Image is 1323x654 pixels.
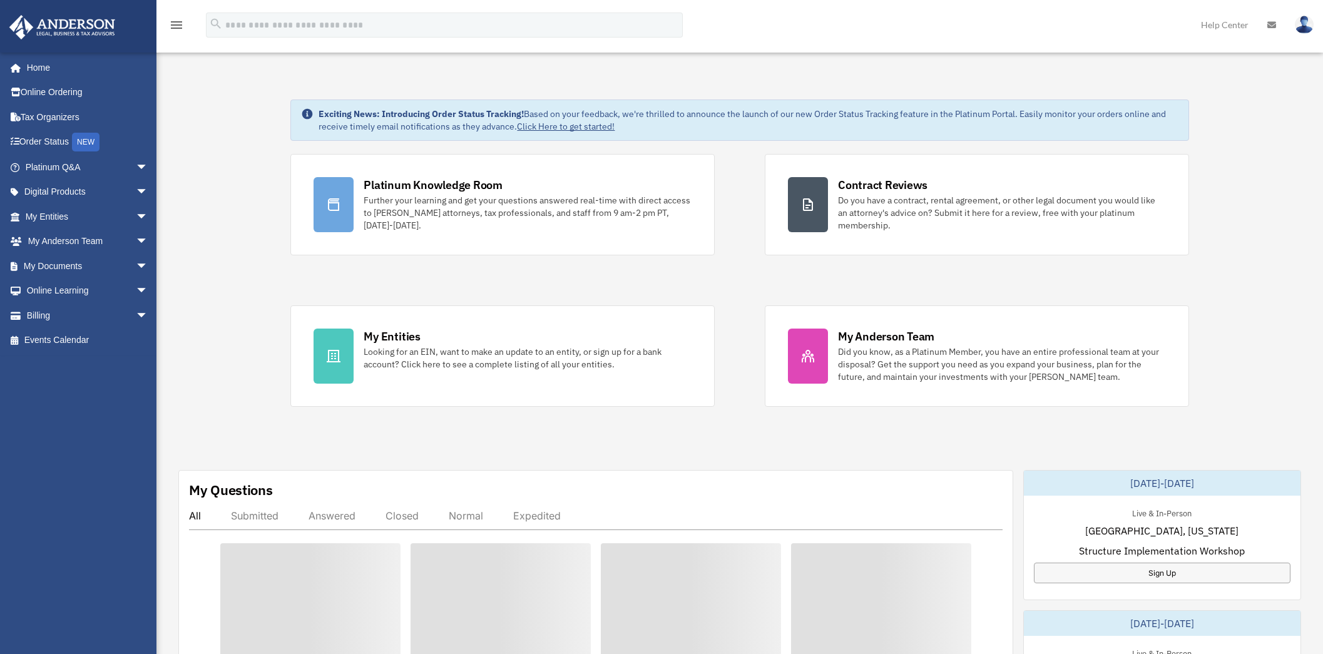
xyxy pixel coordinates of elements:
a: My Entitiesarrow_drop_down [9,204,167,229]
a: Home [9,55,161,80]
a: Events Calendar [9,328,167,353]
div: Contract Reviews [838,177,927,193]
a: My Anderson Team Did you know, as a Platinum Member, you have an entire professional team at your... [765,305,1189,407]
div: Do you have a contract, rental agreement, or other legal document you would like an attorney's ad... [838,194,1166,232]
a: Billingarrow_drop_down [9,303,167,328]
div: Submitted [231,509,278,522]
div: Further your learning and get your questions answered real-time with direct access to [PERSON_NAM... [364,194,692,232]
img: Anderson Advisors Platinum Portal [6,15,119,39]
a: Online Learningarrow_drop_down [9,278,167,304]
div: Normal [449,509,483,522]
div: Did you know, as a Platinum Member, you have an entire professional team at your disposal? Get th... [838,345,1166,383]
strong: Exciting News: Introducing Order Status Tracking! [319,108,524,120]
span: arrow_drop_down [136,278,161,304]
div: Closed [386,509,419,522]
div: Based on your feedback, we're thrilled to announce the launch of our new Order Status Tracking fe... [319,108,1178,133]
div: Expedited [513,509,561,522]
div: [DATE]-[DATE] [1024,471,1301,496]
a: Online Ordering [9,80,167,105]
div: Answered [309,509,355,522]
a: My Entities Looking for an EIN, want to make an update to an entity, or sign up for a bank accoun... [290,305,715,407]
div: My Anderson Team [838,329,934,344]
div: All [189,509,201,522]
a: Click Here to get started! [517,121,615,132]
a: Platinum Q&Aarrow_drop_down [9,155,167,180]
i: menu [169,18,184,33]
div: [DATE]-[DATE] [1024,611,1301,636]
span: arrow_drop_down [136,303,161,329]
a: Platinum Knowledge Room Further your learning and get your questions answered real-time with dire... [290,154,715,255]
a: Sign Up [1034,563,1291,583]
span: arrow_drop_down [136,229,161,255]
span: arrow_drop_down [136,180,161,205]
span: [GEOGRAPHIC_DATA], [US_STATE] [1085,523,1239,538]
div: Looking for an EIN, want to make an update to an entity, or sign up for a bank account? Click her... [364,345,692,370]
div: Live & In-Person [1122,506,1202,519]
a: My Anderson Teamarrow_drop_down [9,229,167,254]
a: Digital Productsarrow_drop_down [9,180,167,205]
span: arrow_drop_down [136,155,161,180]
span: arrow_drop_down [136,204,161,230]
a: Order StatusNEW [9,130,167,155]
a: Contract Reviews Do you have a contract, rental agreement, or other legal document you would like... [765,154,1189,255]
div: My Questions [189,481,273,499]
div: My Entities [364,329,420,344]
div: Platinum Knowledge Room [364,177,503,193]
a: menu [169,22,184,33]
a: Tax Organizers [9,105,167,130]
span: arrow_drop_down [136,253,161,279]
img: User Pic [1295,16,1314,34]
div: NEW [72,133,100,151]
a: My Documentsarrow_drop_down [9,253,167,278]
span: Structure Implementation Workshop [1079,543,1245,558]
i: search [209,17,223,31]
